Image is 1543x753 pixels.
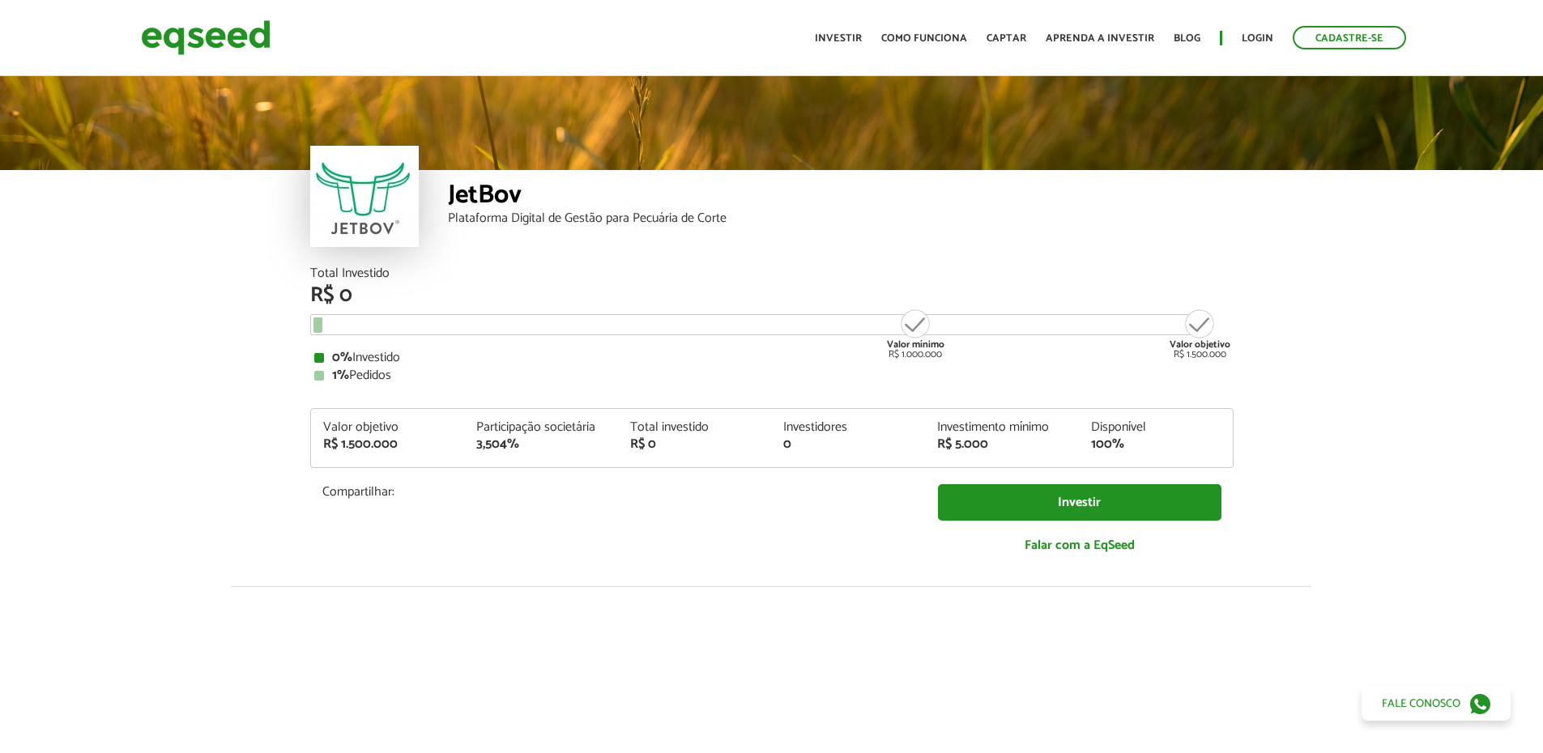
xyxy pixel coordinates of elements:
strong: Valor mínimo [887,337,944,352]
div: Investidores [783,421,913,434]
a: Fale conosco [1362,687,1511,721]
div: R$ 1.500.000 [1170,308,1230,359]
div: Total investido [630,421,760,434]
div: R$ 1.500.000 [323,438,453,451]
strong: Valor objetivo [1170,337,1230,352]
div: 3,504% [476,438,606,451]
div: Disponível [1091,421,1221,434]
a: Como funciona [881,33,967,44]
div: R$ 5.000 [937,438,1067,451]
div: Valor objetivo [323,421,453,434]
div: 100% [1091,438,1221,451]
div: R$ 0 [630,438,760,451]
a: Captar [987,33,1026,44]
div: Pedidos [314,369,1230,382]
div: Participação societária [476,421,606,434]
p: Compartilhar: [322,484,914,500]
a: Investir [815,33,862,44]
div: Plataforma Digital de Gestão para Pecuária de Corte [448,212,1234,225]
a: Cadastre-se [1293,26,1406,49]
strong: 0% [332,347,352,368]
a: Aprenda a investir [1046,33,1154,44]
div: Investido [314,351,1230,364]
div: JetBov [448,182,1234,212]
div: R$ 0 [310,285,1234,306]
a: Blog [1174,33,1200,44]
div: R$ 1.000.000 [885,308,946,359]
a: Login [1242,33,1273,44]
img: EqSeed [141,16,271,59]
a: Falar com a EqSeed [938,529,1221,562]
div: Investimento mínimo [937,421,1067,434]
a: Investir [938,484,1221,521]
div: 0 [783,438,913,451]
strong: 1% [332,364,349,386]
div: Total Investido [310,267,1234,280]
